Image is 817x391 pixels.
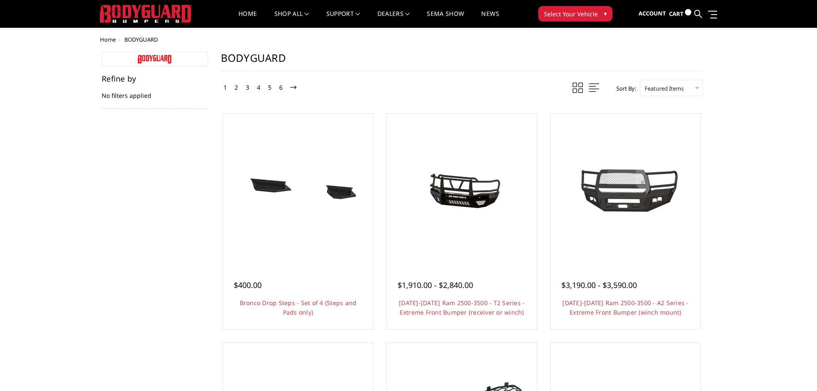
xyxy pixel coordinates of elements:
a: Home [238,11,257,27]
a: Dealers [377,11,410,27]
a: News [481,11,499,27]
a: 3 [244,82,251,93]
a: Support [326,11,360,27]
span: Cart [669,10,684,18]
span: $400.00 [234,280,262,290]
h1: BODYGUARD [221,52,703,71]
h5: Refine by [102,75,208,82]
a: [DATE]-[DATE] Ram 2500-3500 - T2 Series - Extreme Front Bumper (receiver or winch) [399,299,525,316]
span: $1,910.00 - $2,840.00 [398,280,473,290]
span: Select Your Vehicle [544,9,598,18]
a: Bronco Drop Steps - Set of 4 (Steps and Pads only) [240,299,357,316]
a: Home [100,36,116,43]
a: Account [639,2,666,25]
label: Sort By: [612,82,636,95]
img: bodyguard-logoonly-red_1544544210__99040.original.jpg [138,55,172,64]
a: 2 [232,82,240,93]
img: 2019-2025 Ram 2500-3500 - T2 Series - Extreme Front Bumper (receiver or winch) [393,157,531,221]
span: BODYGUARD [124,36,158,43]
a: 5 [266,82,274,93]
a: 4 [255,82,262,93]
button: Select Your Vehicle [538,6,612,21]
span: $3,190.00 - $3,590.00 [561,280,637,290]
a: 2019-2025 Ram 2500-3500 - A2 Series - Extreme Front Bumper (winch mount) [553,116,699,262]
div: No filters applied [102,75,208,109]
a: 1 [221,82,229,93]
a: 6 [277,82,285,93]
a: [DATE]-[DATE] Ram 2500-3500 - A2 Series - Extreme Front Bumper (winch mount) [562,299,688,316]
a: Bronco Drop Steps - Set of 4 (Steps and Pads only) Bronco Drop Steps - Set of 4 (Steps and Pads o... [225,116,371,262]
a: shop all [274,11,309,27]
a: Cart [669,2,691,26]
span: ▾ [604,9,607,18]
img: BODYGUARD BUMPERS [100,5,192,23]
img: 2019-2025 Ram 2500-3500 - A2 Series - Extreme Front Bumper (winch mount) [557,158,694,220]
span: Account [639,9,666,17]
a: SEMA Show [427,11,464,27]
a: 2019-2025 Ram 2500-3500 - T2 Series - Extreme Front Bumper (receiver or winch) 2019-2025 Ram 2500... [389,116,535,262]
